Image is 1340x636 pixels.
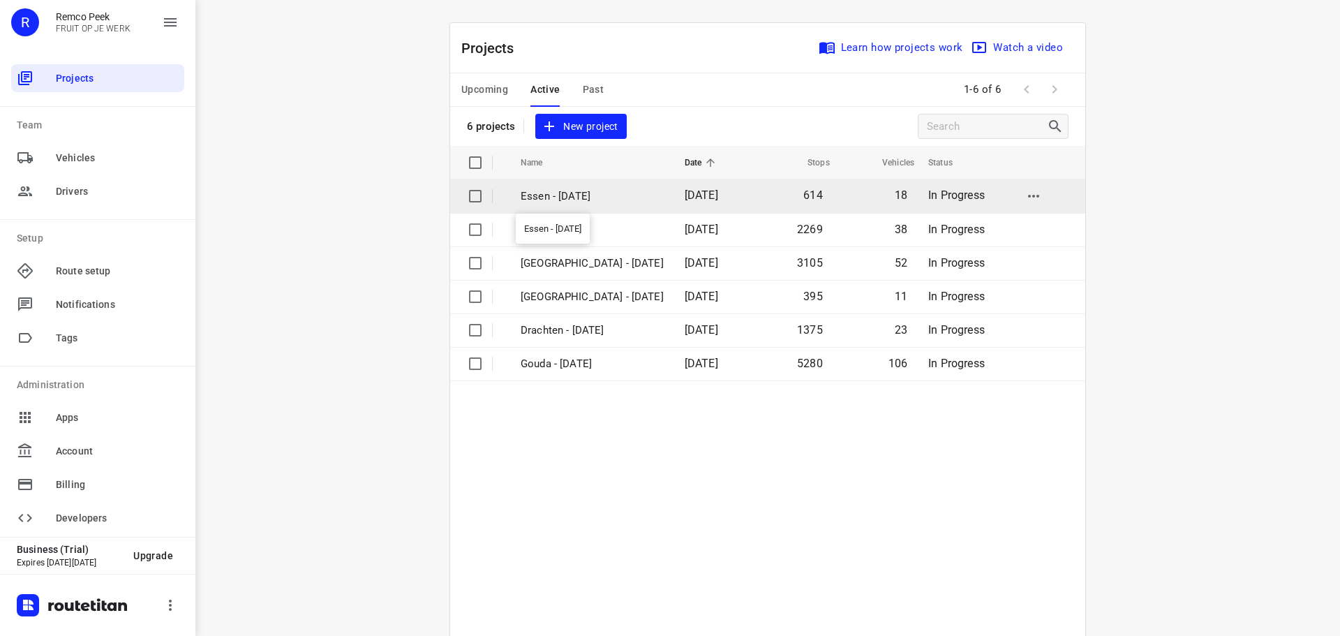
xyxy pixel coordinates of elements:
button: Upgrade [122,543,184,568]
span: 614 [803,188,823,202]
span: Previous Page [1013,75,1041,103]
div: Notifications [11,290,184,318]
p: Setup [17,231,184,246]
span: Account [56,444,179,459]
span: In Progress [928,256,985,269]
span: Past [583,81,604,98]
span: Developers [56,511,179,526]
span: Stops [789,154,830,171]
span: Upgrade [133,550,173,561]
div: R [11,8,39,36]
span: In Progress [928,323,985,337]
span: New project [544,118,618,135]
span: 52 [895,256,907,269]
p: Zwolle - Monday [521,256,664,272]
p: Administration [17,378,184,392]
span: 11 [895,290,907,303]
span: 395 [803,290,823,303]
div: Tags [11,324,184,352]
span: In Progress [928,357,985,370]
div: Account [11,437,184,465]
span: Notifications [56,297,179,312]
button: New project [535,114,626,140]
span: [DATE] [685,290,718,303]
span: Apps [56,411,179,425]
span: Status [928,154,971,171]
span: [DATE] [685,188,718,202]
span: Vehicles [864,154,914,171]
div: Search [1047,118,1068,135]
span: Date [685,154,720,171]
span: Upcoming [461,81,508,98]
div: Billing [11,471,184,498]
span: Next Page [1041,75,1069,103]
p: Gouda - [DATE] [521,356,664,372]
span: Active [530,81,560,98]
span: 1375 [797,323,823,337]
span: Drivers [56,184,179,199]
span: In Progress [928,223,985,236]
span: Name [521,154,561,171]
span: 2269 [797,223,823,236]
span: 23 [895,323,907,337]
p: Expires [DATE][DATE] [17,558,122,568]
span: [DATE] [685,256,718,269]
p: Projects [461,38,526,59]
span: 3105 [797,256,823,269]
p: 6 projects [467,120,515,133]
input: Search projects [927,116,1047,138]
span: 38 [895,223,907,236]
div: Drivers [11,177,184,205]
span: 106 [888,357,908,370]
span: Route setup [56,264,179,279]
span: 18 [895,188,907,202]
span: Tags [56,331,179,346]
div: Developers [11,504,184,532]
span: Vehicles [56,151,179,165]
span: In Progress [928,188,985,202]
p: Best - Monday [521,222,664,238]
p: Essen - [DATE] [521,188,664,205]
span: Projects [56,71,179,86]
span: [DATE] [685,223,718,236]
div: Route setup [11,257,184,285]
span: [DATE] [685,323,718,337]
div: Vehicles [11,144,184,172]
div: Apps [11,404,184,431]
p: Antwerpen - Monday [521,289,664,305]
p: FRUIT OP JE WERK [56,24,131,34]
span: 5280 [797,357,823,370]
p: Business (Trial) [17,544,122,555]
span: Billing [56,478,179,492]
p: Team [17,118,184,133]
p: Drachten - Monday [521,323,664,339]
p: Remco Peek [56,11,131,22]
span: [DATE] [685,357,718,370]
span: 1-6 of 6 [958,75,1007,105]
span: In Progress [928,290,985,303]
div: Projects [11,64,184,92]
